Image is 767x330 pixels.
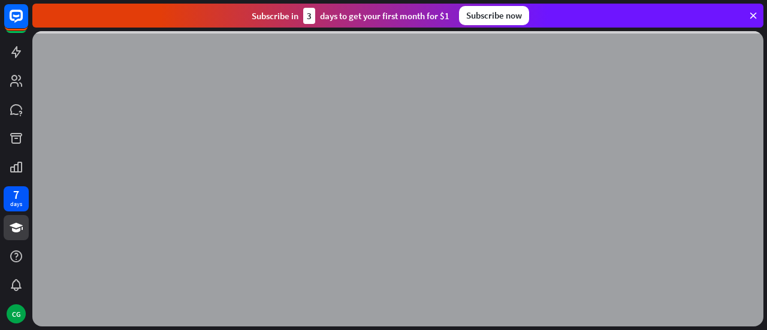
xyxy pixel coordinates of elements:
[252,8,449,24] div: Subscribe in days to get your first month for $1
[459,6,529,25] div: Subscribe now
[303,8,315,24] div: 3
[7,304,26,323] div: CG
[13,189,19,200] div: 7
[10,200,22,208] div: days
[4,186,29,211] a: 7 days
